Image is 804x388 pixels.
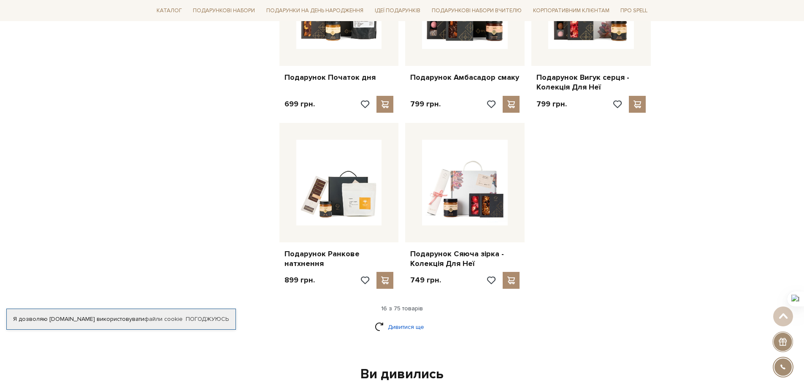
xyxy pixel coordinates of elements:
a: Подарунок Вигук серця - Колекція Для Неї [536,73,646,92]
div: 16 з 75 товарів [150,305,655,312]
div: Ви дивились [158,366,646,383]
a: Погоджуюсь [186,315,229,323]
p: 799 грн. [410,99,441,109]
a: Подарункові набори Вчителю [428,3,525,18]
a: Подарунок Ранкове натхнення [284,249,394,269]
a: Ідеї подарунків [371,4,424,17]
a: Про Spell [617,4,651,17]
a: Подарунок Амбасадор смаку [410,73,520,82]
a: Каталог [153,4,185,17]
p: 799 грн. [536,99,567,109]
a: Подарунки на День народження [263,4,367,17]
p: 699 грн. [284,99,315,109]
a: Дивитися ще [375,320,430,334]
p: 899 грн. [284,275,315,285]
a: Подарункові набори [189,4,258,17]
p: 749 грн. [410,275,441,285]
div: Я дозволяю [DOMAIN_NAME] використовувати [7,315,236,323]
a: Корпоративним клієнтам [530,4,613,17]
a: файли cookie [144,315,183,323]
a: Подарунок Сяюча зірка - Колекція Для Неї [410,249,520,269]
a: Подарунок Початок дня [284,73,394,82]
